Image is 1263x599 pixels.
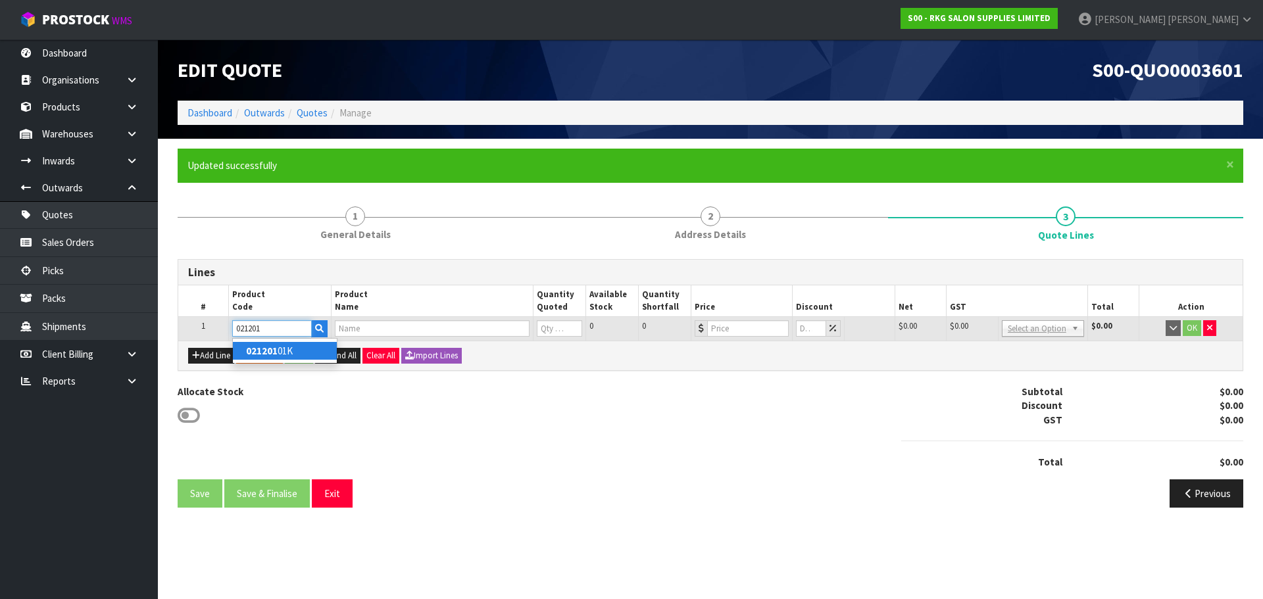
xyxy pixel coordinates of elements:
[950,320,968,331] span: $0.00
[401,348,462,364] button: Import Lines
[297,107,328,119] a: Quotes
[335,320,530,337] input: Name
[1220,399,1243,412] strong: $0.00
[312,479,353,508] button: Exit
[947,285,1087,316] th: GST
[908,12,1051,24] strong: S00 - RKG SALON SUPPLIES LIMITED
[691,285,793,316] th: Price
[187,107,232,119] a: Dashboard
[1087,285,1139,316] th: Total
[187,159,277,172] span: Updated successfully
[1226,155,1234,174] span: ×
[1220,385,1243,398] strong: $0.00
[1091,320,1112,331] strong: $0.00
[233,342,337,360] a: 02120101K
[224,479,310,508] button: Save & Finalise
[901,8,1058,29] a: S00 - RKG SALON SUPPLIES LIMITED
[232,320,311,337] input: Code
[246,345,278,357] strong: 021201
[1139,285,1243,316] th: Action
[1095,13,1166,26] span: [PERSON_NAME]
[589,320,593,331] span: 0
[642,320,646,331] span: 0
[229,285,331,316] th: Product Code
[895,285,947,316] th: Net
[331,285,533,316] th: Product Name
[1056,206,1076,226] span: 3
[1168,13,1239,26] span: [PERSON_NAME]
[1220,456,1243,468] strong: $0.00
[639,285,691,316] th: Quantity Shortfall
[1043,414,1062,426] strong: GST
[537,320,582,337] input: Qty Quoted
[1038,456,1062,468] strong: Total
[20,11,36,28] img: cube-alt.png
[1170,479,1243,508] button: Previous
[339,107,372,119] span: Manage
[42,11,109,28] span: ProStock
[675,228,746,241] span: Address Details
[1092,57,1243,82] span: S00-QUO0003601
[1038,228,1094,242] span: Quote Lines
[345,206,365,226] span: 1
[178,479,222,508] button: Save
[899,320,917,331] span: $0.00
[1220,414,1243,426] strong: $0.00
[319,350,357,361] span: Expand All
[315,348,360,364] button: Expand All
[188,348,234,364] button: Add Line
[188,266,1233,279] h3: Lines
[178,285,229,316] th: #
[178,57,282,82] span: Edit Quote
[707,320,789,337] input: Price
[1022,385,1062,398] strong: Subtotal
[796,320,826,337] input: Discount %
[201,320,205,331] span: 1
[1008,321,1066,337] span: Select an Option
[701,206,720,226] span: 2
[112,14,132,27] small: WMS
[586,285,639,316] th: Available Stock
[178,385,243,398] label: Allocate Stock
[1022,399,1062,412] strong: Discount
[793,285,895,316] th: Discount
[320,228,391,241] span: General Details
[178,249,1243,517] span: Quote Lines
[1183,320,1201,336] button: OK
[244,107,285,119] a: Outwards
[362,348,399,364] button: Clear All
[533,285,585,316] th: Quantity Quoted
